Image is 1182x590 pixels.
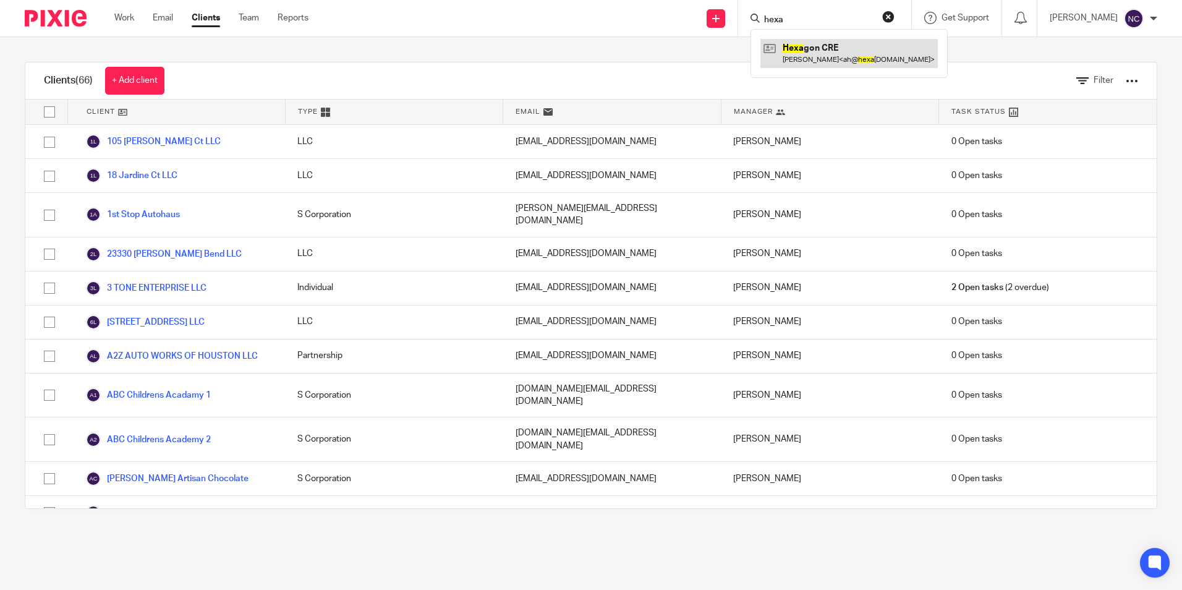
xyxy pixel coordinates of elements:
[503,417,721,461] div: [DOMAIN_NAME][EMAIL_ADDRESS][DOMAIN_NAME]
[86,432,101,447] img: svg%3E
[25,10,87,27] img: Pixie
[503,159,721,192] div: [EMAIL_ADDRESS][DOMAIN_NAME]
[285,125,503,158] div: LLC
[503,496,721,529] div: [EMAIL_ADDRESS][DOMAIN_NAME]
[86,134,101,149] img: svg%3E
[721,417,938,461] div: [PERSON_NAME]
[503,306,721,339] div: [EMAIL_ADDRESS][DOMAIN_NAME]
[86,388,101,403] img: svg%3E
[951,349,1002,362] span: 0 Open tasks
[503,374,721,417] div: [DOMAIN_NAME][EMAIL_ADDRESS][DOMAIN_NAME]
[285,374,503,417] div: S Corporation
[86,134,221,149] a: 105 [PERSON_NAME] Ct LLC
[86,505,195,520] a: Armen's Solutions LLC
[721,340,938,373] div: [PERSON_NAME]
[86,349,101,364] img: svg%3E
[86,315,205,330] a: [STREET_ADDRESS] LLC
[44,74,93,87] h1: Clients
[942,14,989,22] span: Get Support
[285,417,503,461] div: S Corporation
[86,315,101,330] img: svg%3E
[503,125,721,158] div: [EMAIL_ADDRESS][DOMAIN_NAME]
[114,12,134,24] a: Work
[951,106,1006,117] span: Task Status
[86,471,101,486] img: svg%3E
[86,247,242,262] a: 23330 [PERSON_NAME] Bend LLC
[951,135,1002,148] span: 0 Open tasks
[298,106,318,117] span: Type
[285,496,503,529] div: Individual
[75,75,93,85] span: (66)
[86,168,101,183] img: svg%3E
[86,281,206,296] a: 3 TONE ENTERPRISE LLC
[951,507,1002,519] span: 0 Open tasks
[503,237,721,271] div: [EMAIL_ADDRESS][DOMAIN_NAME]
[1094,76,1113,85] span: Filter
[503,340,721,373] div: [EMAIL_ADDRESS][DOMAIN_NAME]
[285,237,503,271] div: LLC
[721,271,938,305] div: [PERSON_NAME]
[951,281,1049,294] span: (2 overdue)
[503,271,721,305] div: [EMAIL_ADDRESS][DOMAIN_NAME]
[951,169,1002,182] span: 0 Open tasks
[153,12,173,24] a: Email
[721,496,938,529] div: [PERSON_NAME] [PERSON_NAME]
[86,207,180,222] a: 1st Stop Autohaus
[721,374,938,417] div: [PERSON_NAME]
[278,12,308,24] a: Reports
[763,15,874,26] input: Search
[503,462,721,495] div: [EMAIL_ADDRESS][DOMAIN_NAME]
[285,193,503,237] div: S Corporation
[951,472,1002,485] span: 0 Open tasks
[721,159,938,192] div: [PERSON_NAME]
[285,159,503,192] div: LLC
[951,281,1003,294] span: 2 Open tasks
[951,315,1002,328] span: 0 Open tasks
[239,12,259,24] a: Team
[882,11,895,23] button: Clear
[87,106,115,117] span: Client
[1124,9,1144,28] img: svg%3E
[285,340,503,373] div: Partnership
[721,462,938,495] div: [PERSON_NAME]
[86,168,177,183] a: 18 Jardine Ct LLC
[734,106,773,117] span: Manager
[86,281,101,296] img: svg%3E
[951,433,1002,445] span: 0 Open tasks
[86,247,101,262] img: svg%3E
[86,349,258,364] a: A2Z AUTO WORKS OF HOUSTON LLC
[38,100,61,124] input: Select all
[105,67,164,95] a: + Add client
[86,471,249,486] a: [PERSON_NAME] Artisan Chocolate
[192,12,220,24] a: Clients
[721,193,938,237] div: [PERSON_NAME]
[86,388,211,403] a: ABC Childrens Acadamy 1
[285,271,503,305] div: Individual
[503,193,721,237] div: [PERSON_NAME][EMAIL_ADDRESS][DOMAIN_NAME]
[951,208,1002,221] span: 0 Open tasks
[721,125,938,158] div: [PERSON_NAME]
[951,389,1002,401] span: 0 Open tasks
[951,247,1002,260] span: 0 Open tasks
[285,462,503,495] div: S Corporation
[86,207,101,222] img: svg%3E
[86,432,211,447] a: ABC Childrens Academy 2
[86,505,101,520] img: svg%3E
[721,237,938,271] div: [PERSON_NAME]
[516,106,540,117] span: Email
[285,306,503,339] div: LLC
[721,306,938,339] div: [PERSON_NAME]
[1050,12,1118,24] p: [PERSON_NAME]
